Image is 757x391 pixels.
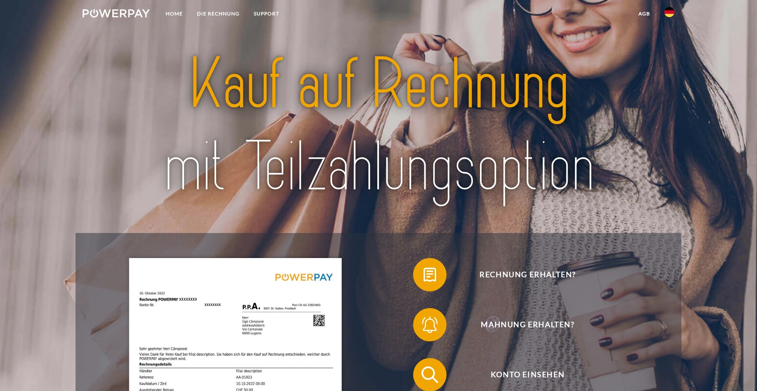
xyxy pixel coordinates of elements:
[631,6,657,21] a: agb
[413,308,630,341] button: Mahnung erhalten?
[419,314,440,335] img: qb_bell.svg
[419,364,440,385] img: qb_search.svg
[425,308,630,341] span: Mahnung erhalten?
[724,358,750,384] iframe: Schaltfläche zum Öffnen des Messaging-Fensters
[112,39,645,213] img: title-powerpay_de.svg
[425,258,630,291] span: Rechnung erhalten?
[413,258,630,291] button: Rechnung erhalten?
[190,6,247,21] a: DIE RECHNUNG
[247,6,286,21] a: SUPPORT
[159,6,190,21] a: Home
[83,9,150,18] img: logo-powerpay-white.svg
[419,264,440,285] img: qb_bill.svg
[664,7,674,17] img: de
